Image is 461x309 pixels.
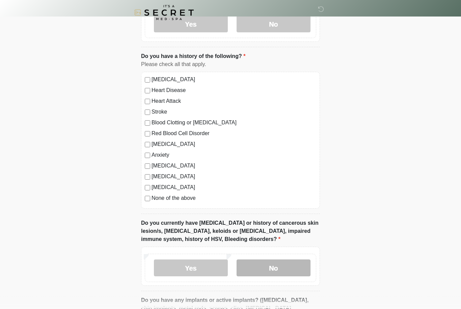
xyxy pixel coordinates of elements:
input: None of the above [145,196,150,202]
input: Red Blood Cell Disorder [145,131,150,137]
input: Blood Clotting or [MEDICAL_DATA] [145,121,150,126]
div: Please check all that apply. [141,61,320,69]
label: [MEDICAL_DATA] [152,141,316,149]
input: [MEDICAL_DATA] [145,142,150,148]
input: [MEDICAL_DATA] [145,175,150,180]
label: Red Blood Cell Disorder [152,130,316,138]
label: None of the above [152,194,316,203]
input: Heart Disease [145,88,150,94]
label: Do you have a history of the following? [141,53,245,61]
input: [MEDICAL_DATA] [145,164,150,169]
label: Anxiety [152,151,316,159]
label: Stroke [152,108,316,116]
label: Heart Disease [152,87,316,95]
input: Stroke [145,110,150,115]
label: Yes [154,260,228,277]
label: [MEDICAL_DATA] [152,173,316,181]
label: [MEDICAL_DATA] [152,162,316,170]
input: [MEDICAL_DATA] [145,185,150,191]
label: Do you currently have [MEDICAL_DATA] or history of cancerous skin lesion/s, [MEDICAL_DATA], keloi... [141,219,320,244]
input: Heart Attack [145,99,150,104]
img: It's A Secret Med Spa Logo [134,5,194,20]
label: Heart Attack [152,97,316,105]
label: No [237,260,310,277]
label: Blood Clotting or [MEDICAL_DATA] [152,119,316,127]
label: [MEDICAL_DATA] [152,184,316,192]
input: [MEDICAL_DATA] [145,78,150,83]
input: Anxiety [145,153,150,158]
label: [MEDICAL_DATA] [152,76,316,84]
